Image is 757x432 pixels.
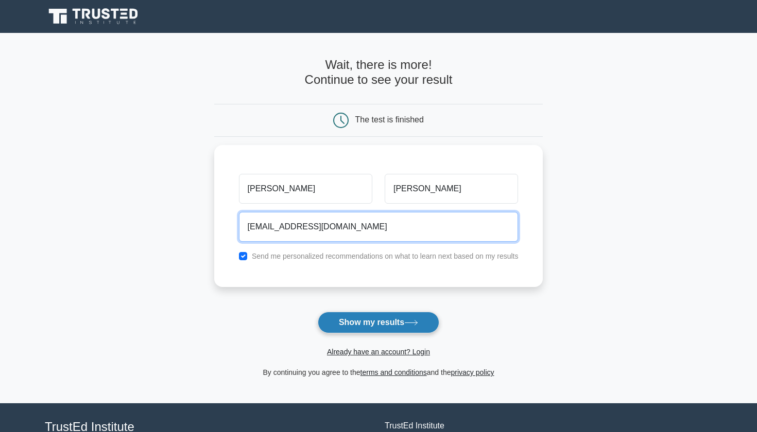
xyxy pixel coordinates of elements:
[214,58,543,87] h4: Wait, there is more! Continue to see your result
[318,312,439,333] button: Show my results
[360,368,427,376] a: terms and conditions
[252,252,519,260] label: Send me personalized recommendations on what to learn next based on my results
[208,366,549,379] div: By continuing you agree to the and the
[385,174,518,204] input: Last name
[239,212,519,242] input: Email
[451,368,494,376] a: privacy policy
[239,174,372,204] input: First name
[355,115,424,124] div: The test is finished
[327,348,430,356] a: Already have an account? Login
